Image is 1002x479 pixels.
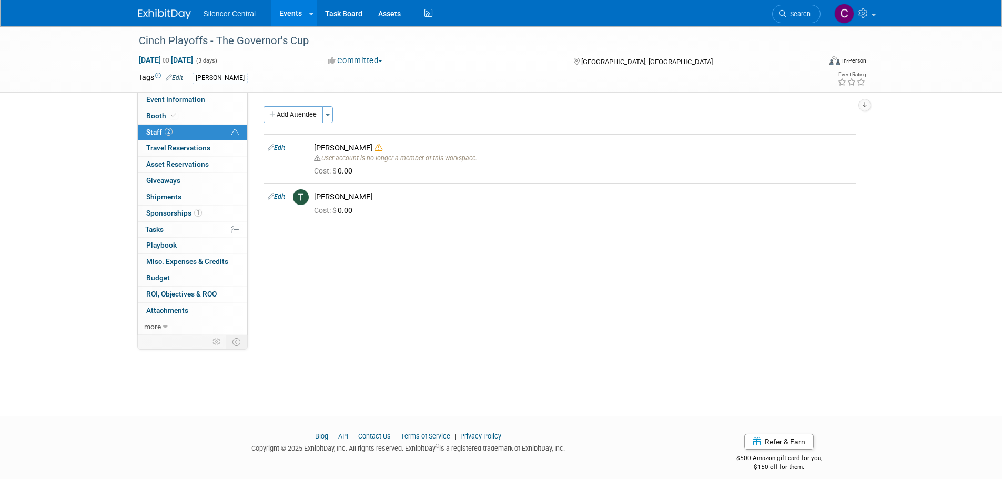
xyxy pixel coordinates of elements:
span: Cost: $ [314,206,338,215]
span: 0.00 [314,167,357,175]
img: Cade Cox [834,4,854,24]
div: [PERSON_NAME] [314,143,852,153]
div: [PERSON_NAME] [193,73,248,84]
a: Terms of Service [401,432,450,440]
span: Booth [146,111,178,120]
span: Staff [146,128,173,136]
a: Attachments [138,303,247,319]
span: Search [786,10,811,18]
span: Silencer Central [204,9,256,18]
span: Cost: $ [314,167,338,175]
a: Giveaways [138,173,247,189]
div: Cinch Playoffs - The Governor's Cup [135,32,805,50]
div: In-Person [842,57,866,65]
button: Add Attendee [264,106,323,123]
td: Toggle Event Tabs [226,335,247,349]
span: 1 [194,209,202,217]
div: Event Rating [837,72,866,77]
td: Personalize Event Tab Strip [208,335,226,349]
span: Tasks [145,225,164,233]
span: more [144,322,161,331]
a: Refer & Earn [744,434,814,450]
a: Event Information [138,92,247,108]
a: Staff2 [138,125,247,140]
span: to [161,56,171,64]
span: 0.00 [314,206,357,215]
div: $150 off for them. [694,463,864,472]
sup: ® [436,443,439,449]
span: Attachments [146,306,188,314]
td: Tags [138,72,183,84]
a: more [138,319,247,335]
div: Event Format [758,55,867,70]
span: (3 days) [195,57,217,64]
button: Committed [324,55,387,66]
div: [PERSON_NAME] [314,192,852,202]
span: | [330,432,337,440]
span: Event Information [146,95,205,104]
span: [DATE] [DATE] [138,55,194,65]
img: Format-Inperson.png [829,56,840,65]
span: Sponsorships [146,209,202,217]
span: Potential Scheduling Conflict -- at least one attendee is tagged in another overlapping event. [231,128,239,137]
div: User account is no longer a member of this workspace. [314,153,852,162]
a: Blog [315,432,328,440]
a: ROI, Objectives & ROO [138,287,247,302]
span: [GEOGRAPHIC_DATA], [GEOGRAPHIC_DATA] [581,58,713,66]
a: Contact Us [358,432,391,440]
img: ExhibitDay [138,9,191,19]
a: Asset Reservations [138,157,247,172]
a: Booth [138,108,247,124]
span: Misc. Expenses & Credits [146,257,228,266]
a: Edit [166,74,183,81]
img: T.jpg [293,189,309,205]
div: Copyright © 2025 ExhibitDay, Inc. All rights reserved. ExhibitDay is a registered trademark of Ex... [138,441,679,453]
span: | [452,432,459,440]
span: Budget [146,273,170,282]
a: Travel Reservations [138,140,247,156]
a: Shipments [138,189,247,205]
a: Edit [268,144,285,151]
span: 2 [165,128,173,136]
i: Booth reservation complete [171,113,176,118]
span: ROI, Objectives & ROO [146,290,217,298]
span: Shipments [146,192,181,201]
span: Giveaways [146,176,180,185]
a: Budget [138,270,247,286]
div: $500 Amazon gift card for you, [694,447,864,471]
a: API [338,432,348,440]
span: | [350,432,357,440]
a: Playbook [138,238,247,253]
a: Tasks [138,222,247,238]
a: Edit [268,193,285,200]
span: | [392,432,399,440]
span: Asset Reservations [146,160,209,168]
span: Travel Reservations [146,144,210,152]
a: Search [772,5,821,23]
a: Sponsorships1 [138,206,247,221]
a: Misc. Expenses & Credits [138,254,247,270]
span: Playbook [146,241,177,249]
i: Double-book Warning! [375,144,382,151]
a: Privacy Policy [460,432,501,440]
